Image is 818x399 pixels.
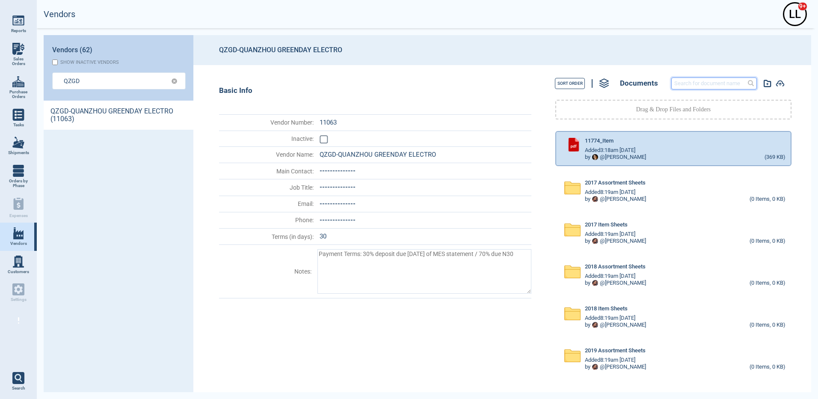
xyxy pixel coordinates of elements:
[12,256,24,268] img: menu_icon
[220,119,314,126] span: Vendor Number :
[317,249,531,294] textarea: Payment Terms: 30% deposit due [DATE] of MES statement / 70% due N30
[12,15,24,27] img: menu_icon
[220,233,314,240] span: Terms (in days) :
[64,74,161,87] input: Search
[555,78,585,89] button: Sort Order
[765,154,785,161] div: (369 KB)
[592,238,598,244] img: Avatar
[320,167,356,175] span: --------------
[220,168,314,175] span: Main Contact :
[592,364,598,370] img: Avatar
[764,80,771,87] img: add-document
[585,315,635,322] span: Added 8:19am [DATE]
[592,196,598,202] img: Avatar
[585,231,635,238] span: Added 8:19am [DATE]
[8,150,29,155] span: Shipments
[585,238,646,244] div: by @ [PERSON_NAME]
[12,227,24,239] img: menu_icon
[12,109,24,121] img: menu_icon
[220,268,311,275] span: Notes :
[11,28,26,33] span: Reports
[44,101,193,392] div: grid
[12,165,24,177] img: menu_icon
[7,57,30,66] span: Sales Orders
[10,241,27,246] span: Vendors
[12,137,24,149] img: menu_icon
[585,196,646,202] div: by @ [PERSON_NAME]
[320,216,356,224] span: --------------
[320,151,436,158] span: QZGD-QUANZHOU GREENDAY ELECTRO
[7,179,30,188] span: Orders by Phase
[585,264,646,270] span: 2018 Assortment Sheets
[7,89,30,99] span: Purchase Orders
[636,105,711,114] p: Drag & Drop Files and Folders
[193,35,811,65] header: QZGD-QUANZHOU GREENDAY ELECTRO
[585,189,635,196] span: Added 8:19am [DATE]
[585,364,646,370] div: by @ [PERSON_NAME]
[220,217,314,223] span: Phone :
[219,86,531,95] div: Basic Info
[585,154,646,161] div: by @ [PERSON_NAME]
[60,60,119,65] div: Show inactive vendors
[750,322,785,329] div: (0 Items, 0 KB)
[798,2,807,11] span: 9+
[320,232,326,240] span: 30
[320,183,356,191] span: --------------
[585,273,635,280] span: Added 8:19am [DATE]
[750,280,785,287] div: (0 Items, 0 KB)
[585,138,613,144] span: 11774_Item
[220,200,314,207] span: Email :
[44,101,193,130] a: QZGD-QUANZHOU GREENDAY ELECTRO (11063)
[592,154,598,160] img: Avatar
[44,9,75,19] h2: Vendors
[320,119,337,126] span: 11063
[220,184,314,191] span: Job Title :
[12,386,25,391] span: Search
[585,180,646,186] span: 2017 Assortment Sheets
[750,238,785,245] div: (0 Items, 0 KB)
[220,135,314,142] span: Inactive :
[12,43,24,55] img: menu_icon
[12,76,24,88] img: menu_icon
[750,364,785,371] div: (0 Items, 0 KB)
[320,200,356,208] span: --------------
[52,46,92,54] span: Vendors (62)
[672,78,756,89] input: Search for document name
[592,322,598,328] img: Avatar
[585,357,635,363] span: Added 8:19am [DATE]
[585,222,628,228] span: 2017 Item Sheets
[585,306,628,312] span: 2018 Item Sheets
[784,3,806,25] div: L L
[13,122,24,128] span: Tasks
[592,280,598,286] img: Avatar
[585,280,646,286] div: by @ [PERSON_NAME]
[776,80,785,87] img: add-document
[220,151,314,158] span: Vendor Name :
[585,147,635,154] span: Added 3:18am [DATE]
[567,138,581,152] img: pdf
[585,322,646,328] div: by @ [PERSON_NAME]
[750,196,785,203] div: (0 Items, 0 KB)
[585,348,646,354] span: 2019 Assortment Sheets
[620,79,658,88] span: Documents
[8,269,29,274] span: Customers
